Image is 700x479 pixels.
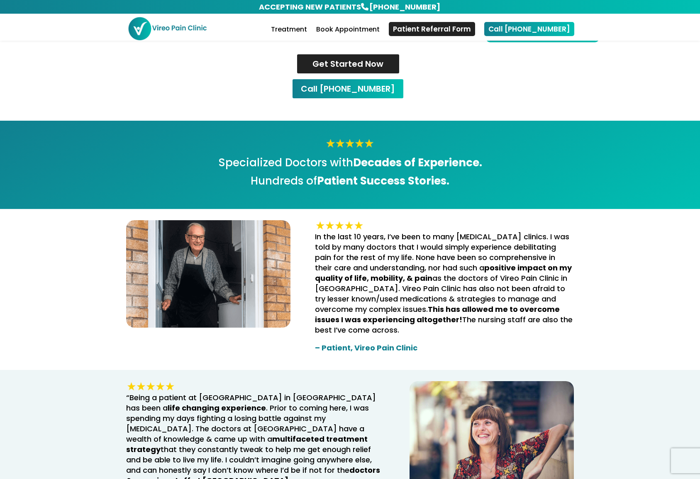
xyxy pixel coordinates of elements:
[353,155,482,170] strong: Decades of Experience.
[315,343,417,353] strong: – Patient, Vireo Pain Clinic
[168,403,266,413] strong: life changing experience
[325,138,375,149] img: 5_star-final
[317,173,449,188] strong: Patient Success Stories.
[315,231,574,343] p: In the last 10 years, I’ve been to many [MEDICAL_DATA] clinics. I was told by many doctors that I...
[126,434,368,455] strong: multifaceted treatment strategy
[292,78,404,99] a: Call [PHONE_NUMBER]
[296,53,400,74] a: Get Started Now
[315,263,572,283] strong: positive impact on my quality of life, mobility, & pain
[128,156,572,174] h2: Specialized Doctors with
[484,22,574,36] a: Call [PHONE_NUMBER]
[316,27,380,41] a: Book Appointment
[271,27,307,41] a: Treatment
[389,22,475,36] a: Patient Referral Form
[128,17,207,40] img: Vireo Pain Clinic
[315,304,560,325] strong: This has allowed me to overcome issues I was experiencing altogether!
[315,220,365,231] img: 5_star-final
[126,381,176,392] img: 5_star-final
[128,174,572,192] h2: Hundreds of
[368,1,441,13] a: [PHONE_NUMBER]
[126,220,290,328] img: Older Man Happy Patient Success Story OHIP Covered Treatment Markham Chronic Pain Clinic Medicati...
